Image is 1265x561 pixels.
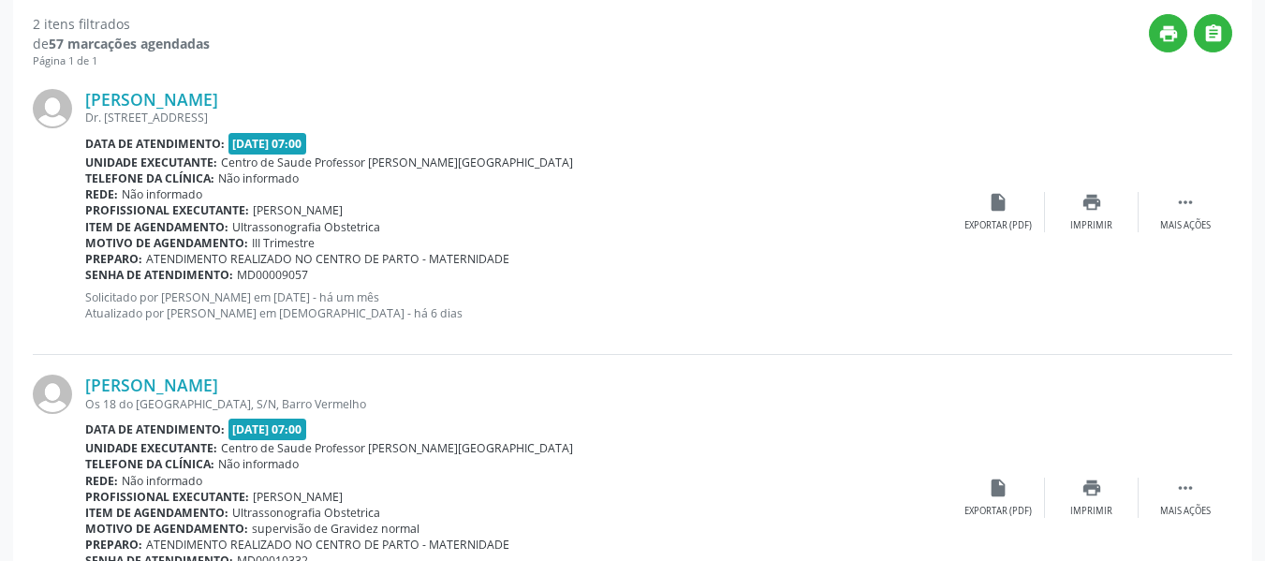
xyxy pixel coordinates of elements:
span: ATENDIMENTO REALIZADO NO CENTRO DE PARTO - MATERNIDADE [146,251,509,267]
b: Unidade executante: [85,155,217,170]
b: Profissional executante: [85,489,249,505]
b: Motivo de agendamento: [85,521,248,537]
b: Unidade executante: [85,440,217,456]
b: Motivo de agendamento: [85,235,248,251]
b: Senha de atendimento: [85,267,233,283]
b: Data de atendimento: [85,136,225,152]
i: print [1081,478,1102,498]
span: [DATE] 07:00 [228,419,307,440]
i: insert_drive_file [988,478,1008,498]
b: Preparo: [85,537,142,553]
b: Rede: [85,186,118,202]
span: Não informado [122,186,202,202]
div: Página 1 de 1 [33,53,210,69]
img: img [33,89,72,128]
span: supervisão de Gravidez normal [252,521,419,537]
span: [PERSON_NAME] [253,489,343,505]
b: Telefone da clínica: [85,456,214,472]
div: Os 18 do [GEOGRAPHIC_DATA], S/N, Barro Vermelho [85,396,951,412]
div: Exportar (PDF) [964,219,1032,232]
span: ATENDIMENTO REALIZADO NO CENTRO DE PARTO - MATERNIDADE [146,537,509,553]
span: MD00009057 [237,267,308,283]
i: insert_drive_file [988,192,1008,213]
strong: 57 marcações agendadas [49,35,210,52]
span: Não informado [122,473,202,489]
i: print [1081,192,1102,213]
div: de [33,34,210,53]
i:  [1203,23,1224,44]
i:  [1175,478,1196,498]
div: Imprimir [1070,505,1112,518]
b: Profissional executante: [85,202,249,218]
b: Item de agendamento: [85,505,228,521]
b: Preparo: [85,251,142,267]
div: Mais ações [1160,219,1211,232]
b: Rede: [85,473,118,489]
span: Não informado [218,170,299,186]
div: Imprimir [1070,219,1112,232]
div: Exportar (PDF) [964,505,1032,518]
img: img [33,375,72,414]
b: Telefone da clínica: [85,170,214,186]
button: print [1149,14,1187,52]
span: [PERSON_NAME] [253,202,343,218]
span: [DATE] 07:00 [228,133,307,155]
i:  [1175,192,1196,213]
span: Ultrassonografia Obstetrica [232,505,380,521]
b: Item de agendamento: [85,219,228,235]
span: Centro de Saude Professor [PERSON_NAME][GEOGRAPHIC_DATA] [221,155,573,170]
span: Não informado [218,456,299,472]
a: [PERSON_NAME] [85,89,218,110]
div: 2 itens filtrados [33,14,210,34]
span: Centro de Saude Professor [PERSON_NAME][GEOGRAPHIC_DATA] [221,440,573,456]
div: Dr. [STREET_ADDRESS] [85,110,951,125]
span: III Trimestre [252,235,315,251]
button:  [1194,14,1232,52]
div: Mais ações [1160,505,1211,518]
span: Ultrassonografia Obstetrica [232,219,380,235]
a: [PERSON_NAME] [85,375,218,395]
i: print [1158,23,1179,44]
p: Solicitado por [PERSON_NAME] em [DATE] - há um mês Atualizado por [PERSON_NAME] em [DEMOGRAPHIC_D... [85,289,951,321]
b: Data de atendimento: [85,421,225,437]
